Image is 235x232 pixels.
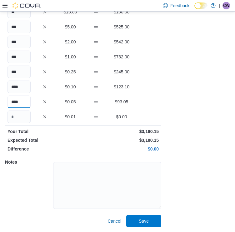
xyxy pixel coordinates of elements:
p: $123.10 [110,84,133,90]
p: $3,180.15 [84,137,159,143]
p: | [219,2,220,9]
h5: Notes [5,156,52,168]
input: Quantity [7,21,31,33]
button: Save [126,215,161,227]
p: $732.00 [110,54,133,60]
p: Difference [7,146,82,152]
p: $2.00 [59,39,82,45]
p: $542.00 [110,39,133,45]
input: Quantity [7,36,31,48]
span: Save [139,218,149,224]
p: Expected Total [7,137,82,143]
span: CW [223,2,229,9]
button: Cancel [105,215,124,227]
p: $10.00 [59,9,82,15]
p: $1.00 [59,54,82,60]
p: $100.00 [110,9,133,15]
p: $93.05 [110,99,133,105]
input: Dark Mode [194,2,207,9]
input: Quantity [7,111,31,123]
input: Quantity [7,6,31,18]
p: $0.05 [59,99,82,105]
input: Quantity [7,96,31,108]
span: Cancel [107,218,121,224]
div: Cassidy Wales [222,2,230,9]
p: $3,180.15 [84,128,159,135]
p: Your Total [7,128,82,135]
p: $245.00 [110,69,133,75]
input: Quantity [7,66,31,78]
p: $5.00 [59,24,82,30]
p: $0.01 [59,114,82,120]
p: $0.10 [59,84,82,90]
p: $0.00 [84,146,159,152]
input: Quantity [7,81,31,93]
p: $0.00 [110,114,133,120]
p: $0.25 [59,69,82,75]
img: Cova [12,2,41,9]
input: Quantity [7,51,31,63]
p: $525.00 [110,24,133,30]
span: Feedback [170,2,189,9]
